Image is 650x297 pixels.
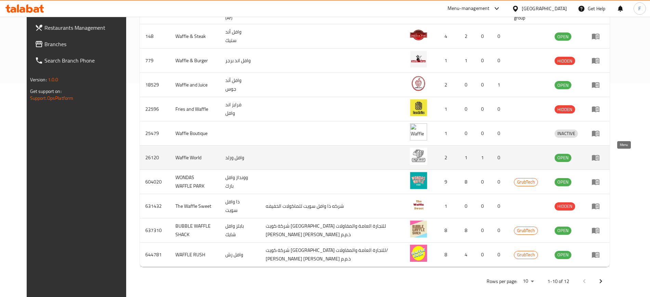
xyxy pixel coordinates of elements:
[140,194,170,218] td: 631432
[410,196,427,213] img: The Waffle Sweet
[476,218,492,243] td: 0
[592,202,604,210] div: Menu
[492,49,508,73] td: 0
[492,24,508,49] td: 0
[593,273,609,289] button: Next page
[220,218,260,243] td: بابلز وافل شايك
[225,5,252,22] span: Name (Ar)
[555,57,575,65] div: HIDDEN
[260,218,405,243] td: شركة كويت [GEOGRAPHIC_DATA] للتجارة العامة والمقاولات [PERSON_NAME] [PERSON_NAME] ذ.م.م
[145,10,158,18] span: ID
[220,146,260,170] td: وافل ورلد
[638,5,641,12] span: F
[140,243,170,267] td: 644781
[48,75,58,84] span: 1.0.0
[435,49,459,73] td: 1
[410,220,427,238] img: BUBBLE WAFFLE SHACK
[492,146,508,170] td: 0
[492,194,508,218] td: 0
[592,178,604,186] div: Menu
[170,121,220,146] td: Waffle Boutique
[555,202,575,210] span: HIDDEN
[592,32,604,40] div: Menu
[30,94,74,103] a: Support.OpsPlatform
[492,121,508,146] td: 0
[592,81,604,89] div: Menu
[520,276,536,286] div: Rows per page:
[30,87,62,96] span: Get support on:
[260,194,405,218] td: شركه ذا وافل سويت للماكولات الخفيفه
[140,24,170,49] td: 148
[220,97,260,121] td: فرايز اند وافل
[140,170,170,194] td: 604020
[410,75,427,92] img: Waffle and Juice
[435,24,459,49] td: 4
[592,226,604,234] div: Menu
[459,243,476,267] td: 4
[476,49,492,73] td: 0
[435,170,459,194] td: 9
[29,52,135,69] a: Search Branch Phone
[492,97,508,121] td: 0
[220,49,260,73] td: وافل اند برجر
[476,73,492,97] td: 0
[410,123,427,140] img: Waffle Boutique
[459,49,476,73] td: 1
[44,56,130,65] span: Search Branch Phone
[555,33,571,41] span: OPEN
[555,154,571,162] span: OPEN
[220,24,260,49] td: وافل أند ستيك
[555,227,571,234] span: OPEN
[140,3,610,267] table: enhanced table
[555,106,575,113] span: HIDDEN
[459,97,476,121] td: 0
[30,75,47,84] span: Version:
[492,218,508,243] td: 0
[170,49,220,73] td: Waffle & Burger
[555,105,575,113] div: HIDDEN
[410,148,427,165] img: Waffle World
[260,243,405,267] td: شركة كويت [GEOGRAPHIC_DATA] للتجارة العامة والمقاولات/ [PERSON_NAME] [PERSON_NAME] ذ.م.م
[220,73,260,97] td: وافل أند جوس
[459,170,476,194] td: 8
[555,81,571,89] span: OPEN
[514,178,538,186] span: GrubTech
[170,218,220,243] td: BUBBLE WAFFLE SHACK
[514,227,538,234] span: GrubTech
[555,130,578,137] span: INACTIVE
[435,146,459,170] td: 2
[555,202,575,211] div: HIDDEN
[170,24,220,49] td: Waffle & Steak
[514,251,538,259] span: GrubTech
[175,10,205,18] span: Name (En)
[170,170,220,194] td: WONDAS WAFFLE PARK
[459,218,476,243] td: 8
[448,4,490,13] div: Menu-management
[459,194,476,218] td: 0
[140,218,170,243] td: 637310
[555,251,571,259] div: OPEN
[435,194,459,218] td: 1
[435,73,459,97] td: 2
[410,99,427,116] img: Fries and Waffle
[435,121,459,146] td: 1
[44,24,130,32] span: Restaurants Management
[435,218,459,243] td: 8
[459,73,476,97] td: 0
[140,97,170,121] td: 22596
[476,243,492,267] td: 0
[29,19,135,36] a: Restaurants Management
[140,146,170,170] td: 26120
[410,245,427,262] img: WAFFLE RUSH
[170,73,220,97] td: Waffle and Juice
[170,243,220,267] td: WAFFLE RUSH
[170,194,220,218] td: The Waffle Sweet
[410,172,427,189] img: WONDAS WAFFLE PARK
[592,251,604,259] div: Menu
[476,121,492,146] td: 0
